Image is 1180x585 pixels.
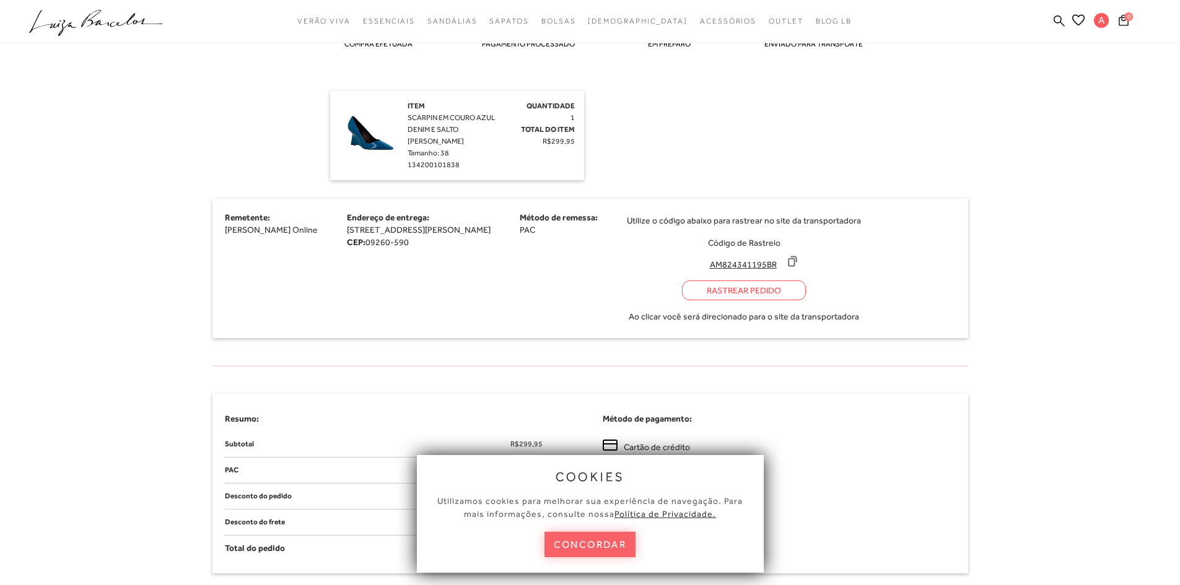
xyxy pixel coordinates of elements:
[629,310,859,323] span: Ao clicar você será direcionado para o site da transportadora
[1094,13,1109,28] span: A
[482,40,575,48] span: Pagamento processado
[544,532,636,557] button: concordar
[225,212,270,222] span: Remetente:
[225,542,285,555] span: Total do pedido
[623,40,716,48] span: Em preparo
[347,237,365,247] strong: CEP:
[225,464,238,477] span: PAC
[627,214,861,227] span: Utilize o código abaixo para rastrear no site da transportadora
[427,17,477,25] span: Sandálias
[1115,14,1132,30] button: 0
[527,102,575,110] span: Quantidade
[225,438,254,451] span: Subtotal
[700,17,756,25] span: Acessórios
[347,225,491,235] span: [STREET_ADDRESS][PERSON_NAME]
[700,10,756,33] a: noSubCategoriesText
[816,10,852,33] a: BLOG LB
[588,10,688,33] a: noSubCategoriesText
[556,470,625,483] span: cookies
[614,509,716,519] a: Política de Privacidade.
[297,17,351,25] span: Verão Viva
[297,10,351,33] a: noSubCategoriesText
[769,17,803,25] span: Outlet
[225,412,578,425] h4: Resumo:
[570,113,575,122] span: 1
[543,137,575,145] span: R$299,95
[520,225,535,235] span: PAC
[408,160,460,169] span: 134200101838
[541,17,576,25] span: Bolsas
[1088,12,1115,32] button: A
[363,10,415,33] a: noSubCategoriesText
[588,17,688,25] span: [DEMOGRAPHIC_DATA]
[363,17,415,25] span: Essenciais
[510,438,543,451] span: R$299,95
[332,40,425,48] span: Compra efetuada
[437,496,743,519] span: Utilizamos cookies para melhorar sua experiência de navegação. Para mais informações, consulte nossa
[624,441,690,454] span: Cartão de crédito
[225,490,292,503] span: Desconto do pedido
[603,412,956,425] h4: Método de pagamento:
[708,238,780,248] span: Código de Rastreio
[769,10,803,33] a: noSubCategoriesText
[521,125,575,134] span: Total do Item
[541,10,576,33] a: noSubCategoriesText
[408,102,425,110] span: Item
[347,212,429,222] span: Endereço de entrega:
[764,40,857,48] span: Enviado para transporte
[408,113,496,145] span: SCARPIN EM COURO AZUL DENIM E SALTO [PERSON_NAME]
[520,212,598,222] span: Método de remessa:
[489,10,528,33] a: noSubCategoriesText
[1124,12,1133,21] span: 0
[427,10,477,33] a: noSubCategoriesText
[816,17,852,25] span: BLOG LB
[682,280,806,300] a: Rastrear Pedido
[339,100,401,162] img: SCARPIN EM COURO AZUL DENIM E SALTO ANABELA
[365,237,409,247] span: 09260-590
[225,516,285,529] span: Desconto do frete
[489,17,528,25] span: Sapatos
[408,149,449,157] span: Tamanho: 38
[225,225,318,235] span: [PERSON_NAME] Online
